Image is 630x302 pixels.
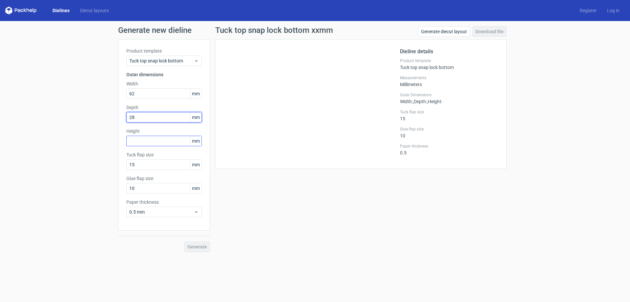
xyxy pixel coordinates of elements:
label: Paper thickness [400,144,498,149]
label: Height [126,128,202,134]
label: Glue flap size [126,175,202,182]
label: Tuck flap size [400,109,498,115]
div: 10 [400,127,498,138]
div: Tuck top snap lock bottom [400,58,498,70]
span: Tuck top snap lock bottom [129,58,194,64]
div: Millimeters [400,75,498,87]
a: Dielines [47,7,75,14]
label: Paper thickness [126,199,202,205]
h1: Tuck top snap lock bottom xxmm [215,26,333,34]
span: Width : [400,99,413,104]
span: mm [190,136,201,146]
span: mm [190,112,201,122]
a: Register [575,7,602,14]
span: , Depth : [413,99,427,104]
div: 15 [400,109,498,121]
a: Generate diecut layout [418,26,470,37]
a: Diecut layouts [75,7,114,14]
label: Width [126,81,202,87]
h1: Generate new dieline [118,26,512,34]
label: Glue flap size [400,127,498,132]
span: , Height : [427,99,442,104]
label: Outer Dimensions [400,92,498,98]
span: mm [190,183,201,193]
div: 0.5 [400,144,498,155]
a: Log in [602,7,625,14]
h3: Outer dimensions [126,71,202,78]
label: Product template [126,48,202,54]
label: Tuck flap size [126,151,202,158]
label: Depth [126,104,202,111]
label: Measurements [400,75,498,81]
span: mm [190,89,201,99]
span: mm [190,160,201,170]
h2: Dieline details [400,48,498,56]
span: 0.5 mm [129,209,194,215]
label: Product template [400,58,498,63]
